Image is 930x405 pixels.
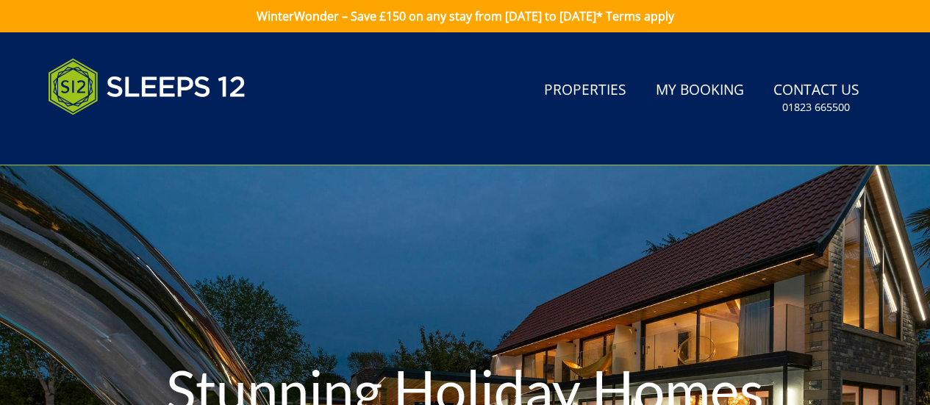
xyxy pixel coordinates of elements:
a: Contact Us01823 665500 [768,74,865,122]
small: 01823 665500 [782,100,850,115]
a: My Booking [650,74,750,107]
iframe: Customer reviews powered by Trustpilot [40,132,195,145]
a: Properties [538,74,632,107]
img: Sleeps 12 [48,50,246,123]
